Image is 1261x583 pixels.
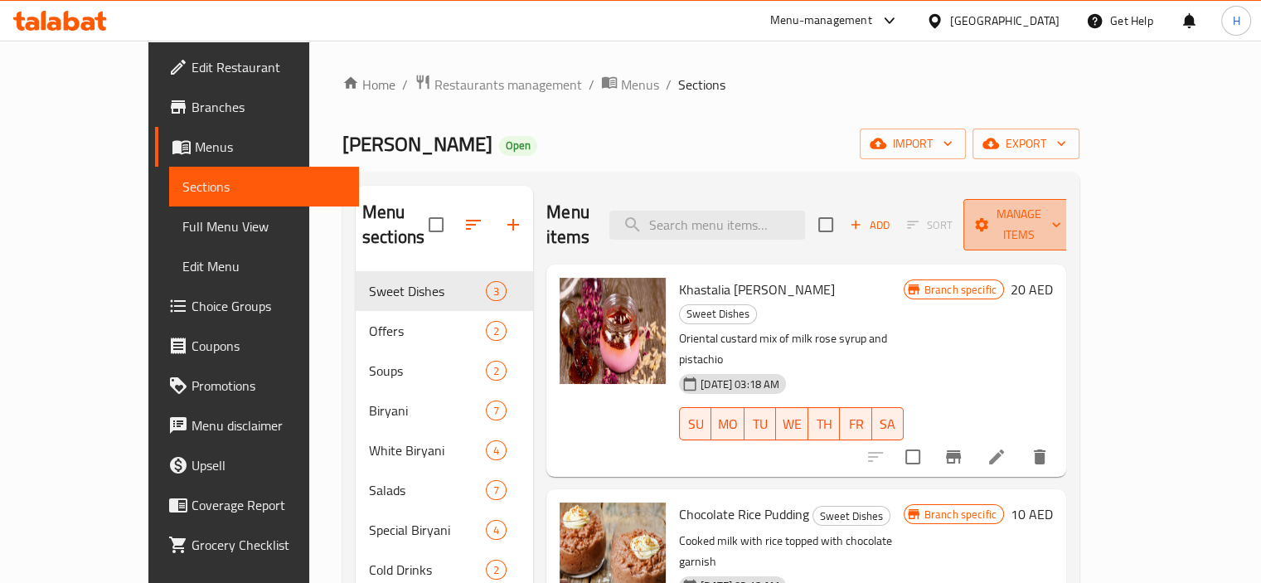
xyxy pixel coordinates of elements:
button: delete [1020,437,1060,477]
span: H [1232,12,1239,30]
span: Choice Groups [192,296,346,316]
div: items [486,520,507,540]
span: Khastalia [PERSON_NAME] [679,277,835,302]
span: 7 [487,403,506,419]
a: Full Menu View [169,206,359,246]
button: SA [872,407,904,440]
span: [DATE] 03:18 AM [694,377,786,392]
div: [GEOGRAPHIC_DATA] [950,12,1060,30]
div: Sweet Dishes [679,304,757,324]
button: import [860,129,966,159]
span: Edit Menu [182,256,346,276]
a: Menus [155,127,359,167]
span: Coupons [192,336,346,356]
span: White Biryani [369,440,486,460]
button: Manage items [963,199,1074,250]
span: Coverage Report [192,495,346,515]
a: Edit menu item [987,447,1006,467]
a: Edit Restaurant [155,47,359,87]
span: Sweet Dishes [680,304,756,323]
button: Add [843,212,896,238]
h2: Menu items [546,200,589,250]
button: TU [744,407,776,440]
a: Choice Groups [155,286,359,326]
span: Branch specific [918,507,1003,522]
button: TH [808,407,840,440]
span: TH [815,412,833,436]
nav: breadcrumb [342,74,1079,95]
span: FR [846,412,865,436]
span: WE [783,412,802,436]
span: Add [847,216,892,235]
div: Special Biryani4 [356,510,533,550]
span: 4 [487,443,506,459]
a: Grocery Checklist [155,525,359,565]
div: Soups2 [356,351,533,391]
button: FR [840,407,871,440]
span: SA [879,412,897,436]
div: items [486,281,507,301]
li: / [589,75,594,95]
span: Open [499,138,537,153]
span: Soups [369,361,486,381]
div: Sweet Dishes [812,506,890,526]
button: Branch-specific-item [934,437,973,477]
span: Add item [843,212,896,238]
div: Open [499,136,537,156]
span: 2 [487,363,506,379]
div: items [486,480,507,500]
span: Edit Restaurant [192,57,346,77]
h6: 20 AED [1011,278,1053,301]
span: Sections [182,177,346,197]
span: Menus [195,137,346,157]
span: Select all sections [419,207,453,242]
div: White Biryani4 [356,430,533,470]
span: Full Menu View [182,216,346,236]
div: items [486,560,507,580]
div: items [486,321,507,341]
input: search [609,211,805,240]
div: items [486,361,507,381]
button: export [972,129,1079,159]
span: Select section first [896,212,963,238]
div: items [486,440,507,460]
p: Oriental custard mix of milk rose syrup and pistachio [679,328,904,370]
span: Chocolate Rice Pudding [679,502,809,527]
span: Biryani [369,401,486,420]
a: Menu disclaimer [155,406,359,445]
a: Upsell [155,445,359,485]
span: Branch specific [918,282,1003,298]
span: Select to update [895,440,930,474]
span: Promotions [192,376,346,396]
h2: Menu sections [362,200,429,250]
div: Sweet Dishes [369,281,486,301]
a: Coupons [155,326,359,366]
div: Sweet Dishes3 [356,271,533,311]
span: Select section [808,207,843,242]
span: Cold Drinks [369,560,486,580]
a: Restaurants management [415,74,582,95]
span: import [873,134,953,154]
span: MO [718,412,738,436]
li: / [666,75,672,95]
span: export [986,134,1066,154]
div: Salads [369,480,486,500]
li: / [402,75,408,95]
span: TU [751,412,769,436]
button: MO [711,407,744,440]
span: Sweet Dishes [813,507,890,526]
a: Coverage Report [155,485,359,525]
span: Grocery Checklist [192,535,346,555]
div: items [486,401,507,420]
span: Menu disclaimer [192,415,346,435]
span: Offers [369,321,486,341]
span: 2 [487,323,506,339]
button: WE [776,407,808,440]
span: 2 [487,562,506,578]
span: Sort sections [453,205,493,245]
div: Offers2 [356,311,533,351]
